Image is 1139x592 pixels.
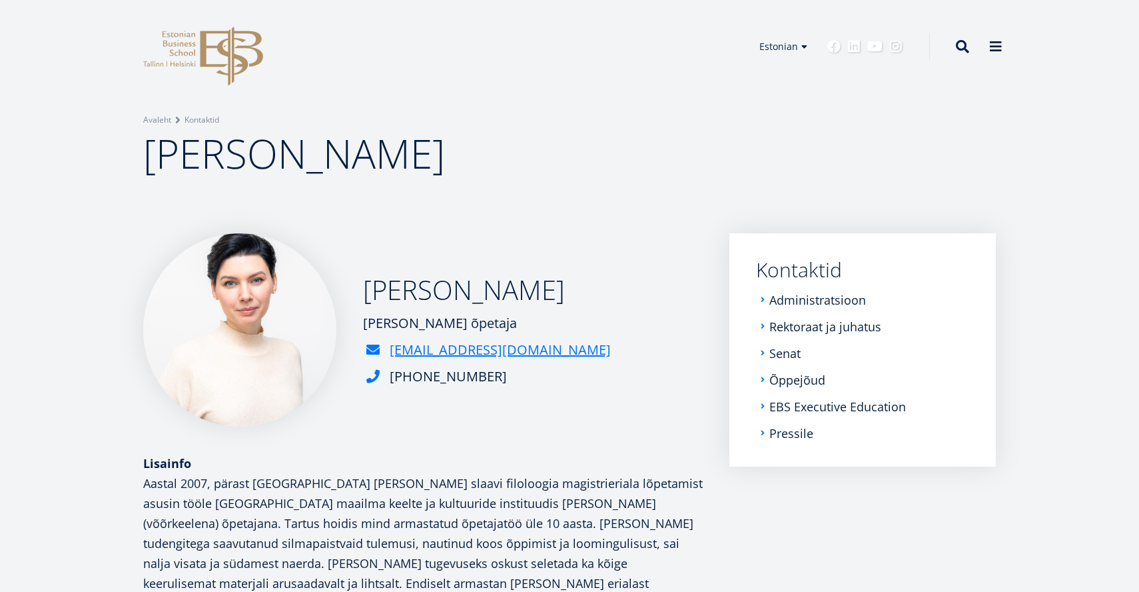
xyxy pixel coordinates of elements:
[185,113,219,127] a: Kontaktid
[847,40,861,53] a: Linkedin
[363,273,611,307] h2: [PERSON_NAME]
[363,313,611,333] div: [PERSON_NAME] õpetaja
[390,340,611,360] a: [EMAIL_ADDRESS][DOMAIN_NAME]
[769,373,825,387] a: Õppejõud
[143,453,703,473] div: Lisainfo
[889,40,903,53] a: Instagram
[769,293,866,307] a: Administratsioon
[756,260,969,280] a: Kontaktid
[143,233,336,427] img: a
[769,347,801,360] a: Senat
[143,126,445,181] span: [PERSON_NAME]
[867,40,883,53] a: Youtube
[827,40,841,53] a: Facebook
[769,320,881,333] a: Rektoraat ja juhatus
[390,367,507,387] div: [PHONE_NUMBER]
[769,400,906,413] a: EBS Executive Education
[769,427,813,440] a: Pressile
[143,113,171,127] a: Avaleht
